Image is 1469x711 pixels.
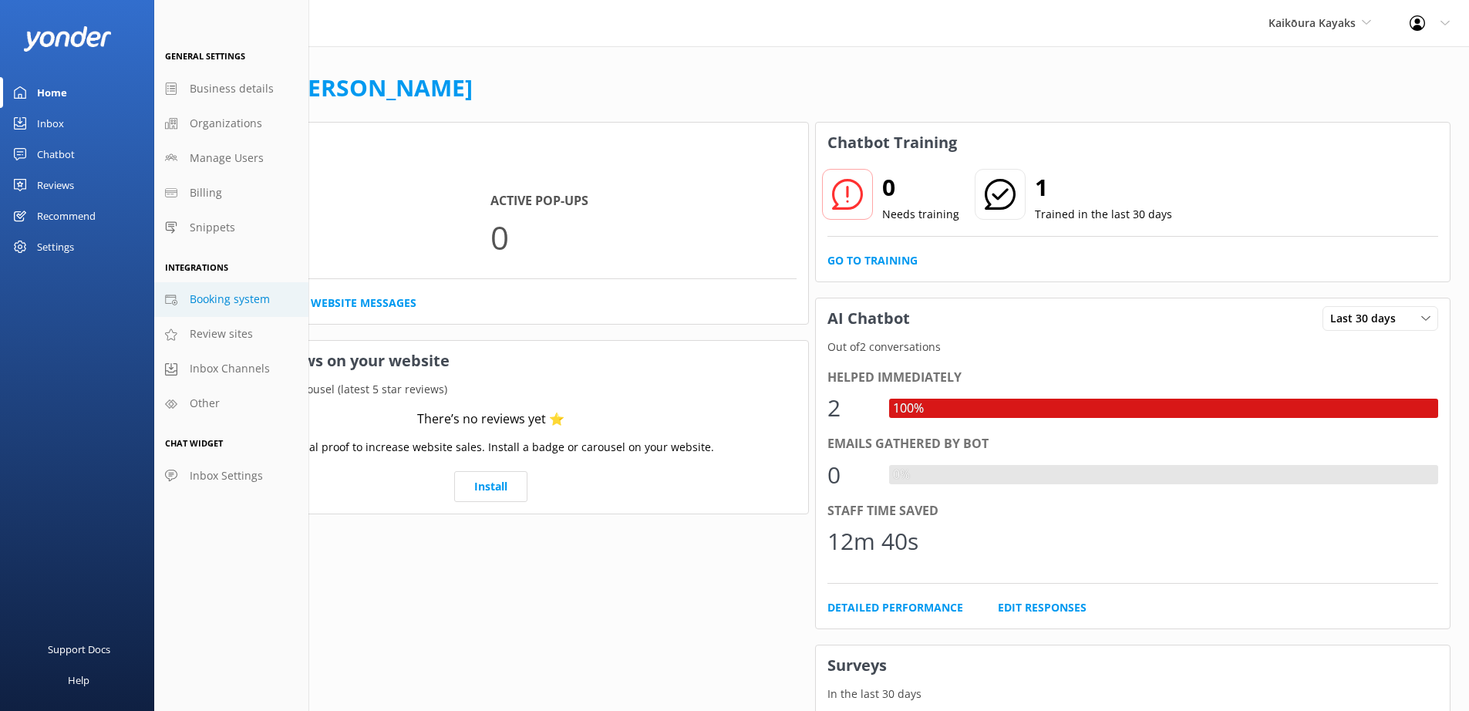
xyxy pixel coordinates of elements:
[23,26,112,52] img: yonder-white-logo.png
[816,686,1450,703] p: In the last 30 days
[827,501,1439,521] div: Staff time saved
[37,139,75,170] div: Chatbot
[154,211,308,245] a: Snippets
[48,634,110,665] div: Support Docs
[490,191,796,211] h4: Active Pop-ups
[154,176,308,211] a: Billing
[190,360,270,377] span: Inbox Channels
[889,399,928,419] div: 100%
[37,231,74,262] div: Settings
[174,123,808,163] h3: Website Chat
[173,69,473,106] h1: Welcome,
[267,439,714,456] p: Use social proof to increase website sales. Install a badge or carousel on your website.
[154,352,308,386] a: Inbox Channels
[490,211,796,263] p: 0
[816,645,1450,686] h3: Surveys
[190,395,220,412] span: Other
[190,291,270,308] span: Booking system
[190,115,262,132] span: Organizations
[165,437,223,449] span: Chat Widget
[154,106,308,141] a: Organizations
[174,341,808,381] h3: Showcase reviews on your website
[190,219,235,236] span: Snippets
[998,599,1087,616] a: Edit Responses
[827,389,874,426] div: 2
[190,467,263,484] span: Inbox Settings
[154,317,308,352] a: Review sites
[154,386,308,421] a: Other
[165,50,245,62] span: General Settings
[827,457,874,494] div: 0
[454,471,527,502] a: Install
[816,123,969,163] h3: Chatbot Training
[827,368,1439,388] div: Helped immediately
[185,191,490,211] h4: Conversations
[882,206,959,223] p: Needs training
[311,295,416,312] a: Website Messages
[37,77,67,108] div: Home
[827,434,1439,454] div: Emails gathered by bot
[1330,310,1405,327] span: Last 30 days
[1035,169,1172,206] h2: 1
[816,339,1450,355] p: Out of 2 conversations
[190,184,222,201] span: Billing
[174,381,808,398] p: Your current review carousel (latest 5 star reviews)
[827,599,963,616] a: Detailed Performance
[417,409,564,430] div: There’s no reviews yet ⭐
[1269,15,1356,30] span: Kaikōura Kayaks
[827,252,918,269] a: Go to Training
[174,163,808,180] p: In the last 30 days
[154,72,308,106] a: Business details
[882,169,959,206] h2: 0
[185,211,490,263] p: 2
[285,72,473,103] a: [PERSON_NAME]
[190,80,274,97] span: Business details
[165,261,228,273] span: Integrations
[827,523,918,560] div: 12m 40s
[37,200,96,231] div: Recommend
[190,150,264,167] span: Manage Users
[154,141,308,176] a: Manage Users
[1035,206,1172,223] p: Trained in the last 30 days
[37,108,64,139] div: Inbox
[889,465,914,485] div: 0%
[37,170,74,200] div: Reviews
[190,325,253,342] span: Review sites
[154,459,308,494] a: Inbox Settings
[68,665,89,696] div: Help
[154,282,308,317] a: Booking system
[816,298,921,339] h3: AI Chatbot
